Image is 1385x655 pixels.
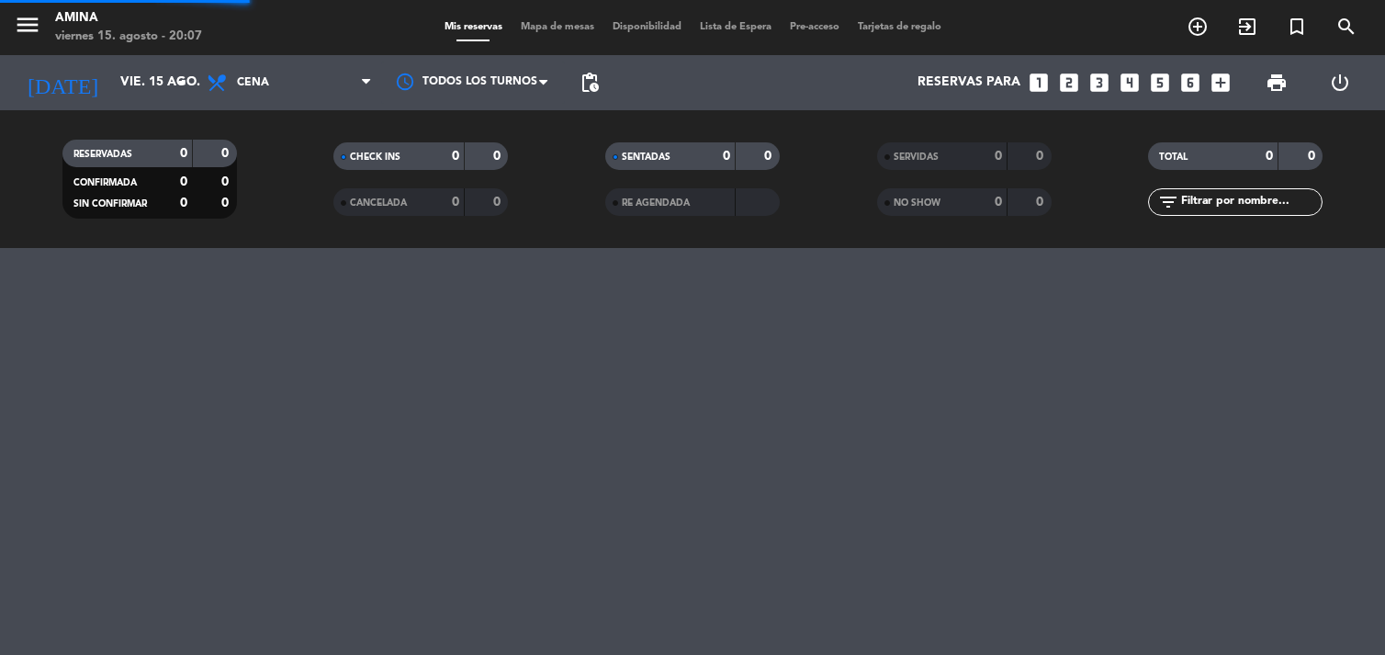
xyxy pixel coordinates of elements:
[237,76,269,89] span: Cena
[55,28,202,46] div: viernes 15. agosto - 20:07
[723,150,730,163] strong: 0
[73,178,137,187] span: CONFIRMADA
[14,11,41,39] i: menu
[221,147,232,160] strong: 0
[180,175,187,188] strong: 0
[1036,150,1047,163] strong: 0
[764,150,775,163] strong: 0
[579,72,601,94] span: pending_actions
[995,150,1002,163] strong: 0
[1209,71,1233,95] i: add_box
[691,22,781,32] span: Lista de Espera
[1159,152,1188,162] span: TOTAL
[452,150,459,163] strong: 0
[894,198,940,208] span: NO SHOW
[1057,71,1081,95] i: looks_two
[1187,16,1209,38] i: add_circle_outline
[1286,16,1308,38] i: turned_in_not
[622,152,670,162] span: SENTADAS
[180,197,187,209] strong: 0
[1266,72,1288,94] span: print
[1036,196,1047,209] strong: 0
[350,198,407,208] span: CANCELADA
[180,147,187,160] strong: 0
[1157,191,1179,213] i: filter_list
[73,199,147,209] span: SIN CONFIRMAR
[1178,71,1202,95] i: looks_6
[221,175,232,188] strong: 0
[1266,150,1273,163] strong: 0
[73,150,132,159] span: RESERVADAS
[435,22,512,32] span: Mis reservas
[493,196,504,209] strong: 0
[1179,192,1322,212] input: Filtrar por nombre...
[1308,150,1319,163] strong: 0
[1335,16,1357,38] i: search
[1027,71,1051,95] i: looks_one
[995,196,1002,209] strong: 0
[350,152,400,162] span: CHECK INS
[1308,55,1371,110] div: LOG OUT
[55,9,202,28] div: Amina
[171,72,193,94] i: arrow_drop_down
[452,196,459,209] strong: 0
[603,22,691,32] span: Disponibilidad
[14,62,111,103] i: [DATE]
[894,152,939,162] span: SERVIDAS
[622,198,690,208] span: RE AGENDADA
[221,197,232,209] strong: 0
[1236,16,1258,38] i: exit_to_app
[1329,72,1351,94] i: power_settings_new
[14,11,41,45] button: menu
[849,22,951,32] span: Tarjetas de regalo
[512,22,603,32] span: Mapa de mesas
[1148,71,1172,95] i: looks_5
[918,75,1020,90] span: Reservas para
[781,22,849,32] span: Pre-acceso
[493,150,504,163] strong: 0
[1087,71,1111,95] i: looks_3
[1118,71,1142,95] i: looks_4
